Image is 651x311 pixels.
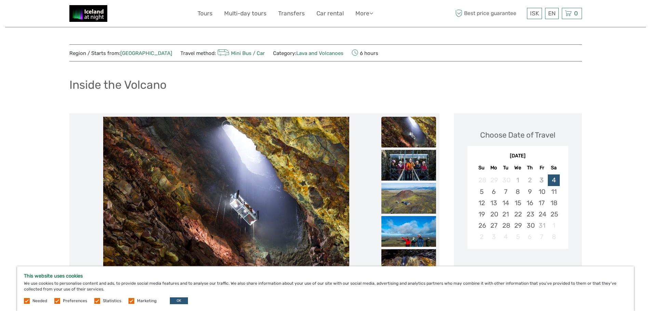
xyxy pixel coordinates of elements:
div: Not available Sunday, November 2nd, 2025 [476,231,488,242]
div: Choose Date of Travel [480,130,555,140]
div: Choose Saturday, October 4th, 2025 [548,174,560,186]
div: Not available Friday, October 31st, 2025 [536,220,548,231]
div: We use cookies to personalise content and ads, to provide social media features and to analyse ou... [17,266,634,311]
div: Choose Saturday, October 11th, 2025 [548,186,560,197]
div: Choose Wednesday, October 15th, 2025 [512,197,524,209]
div: Th [524,163,536,172]
div: Not available Saturday, November 8th, 2025 [548,231,560,242]
a: Transfers [278,9,305,18]
div: Not available Friday, October 3rd, 2025 [536,174,548,186]
button: OK [170,297,188,304]
div: Choose Monday, October 13th, 2025 [488,197,500,209]
img: e8a67274b68a4dadaf5e23364ff0a6d7_slider_thumbnail.jpeg [381,183,436,214]
h1: Inside the Volcano [69,78,166,92]
div: Not available Saturday, November 1st, 2025 [548,220,560,231]
div: Choose Wednesday, October 29th, 2025 [512,220,524,231]
div: Not available Wednesday, November 5th, 2025 [512,231,524,242]
h5: This website uses cookies [24,273,627,279]
label: Preferences [63,298,87,304]
div: Choose Wednesday, October 8th, 2025 [512,186,524,197]
span: Best price guarantee [454,8,525,19]
div: Su [476,163,488,172]
span: Region / Starts from: [69,50,172,57]
div: Choose Sunday, October 12th, 2025 [476,197,488,209]
img: baa3929123884c44bd879ce76364a2bd_main_slider.jpeg [103,117,349,281]
div: Not available Tuesday, September 30th, 2025 [500,174,512,186]
button: Open LiveChat chat widget [79,11,87,19]
div: Choose Thursday, October 30th, 2025 [524,220,536,231]
img: baa3929123884c44bd879ce76364a2bd_slider_thumbnail.jpeg [381,117,436,147]
span: Travel method: [180,48,265,58]
div: Choose Tuesday, October 14th, 2025 [500,197,512,209]
span: Category: [273,50,343,57]
span: ISK [530,10,539,17]
p: We're away right now. Please check back later! [10,12,77,17]
div: Mo [488,163,500,172]
label: Marketing [137,298,157,304]
div: Not available Tuesday, November 4th, 2025 [500,231,512,242]
a: [GEOGRAPHIC_DATA] [120,50,172,56]
div: Choose Monday, October 6th, 2025 [488,186,500,197]
img: 2375-0893e409-a1bb-4841-adb0-b7e32975a913_logo_small.jpg [69,5,107,22]
div: Choose Tuesday, October 28th, 2025 [500,220,512,231]
div: Not available Thursday, November 6th, 2025 [524,231,536,242]
div: Choose Thursday, October 9th, 2025 [524,186,536,197]
div: Choose Sunday, October 26th, 2025 [476,220,488,231]
a: Tours [198,9,213,18]
div: Choose Saturday, October 18th, 2025 [548,197,560,209]
div: Not available Wednesday, October 1st, 2025 [512,174,524,186]
a: Mini Bus / Car [216,50,265,56]
a: More [355,9,373,18]
div: Choose Monday, October 27th, 2025 [488,220,500,231]
label: Statistics [103,298,121,304]
div: Not available Thursday, October 2nd, 2025 [524,174,536,186]
div: Choose Wednesday, October 22nd, 2025 [512,209,524,220]
div: Choose Monday, October 20th, 2025 [488,209,500,220]
img: cd5cc137e7404e5d959b00fd62ad6284_slider_thumbnail.jpeg [381,150,436,181]
div: Choose Thursday, October 23rd, 2025 [524,209,536,220]
a: Car rental [316,9,344,18]
a: Multi-day tours [224,9,267,18]
div: Choose Tuesday, October 7th, 2025 [500,186,512,197]
div: Choose Friday, October 17th, 2025 [536,197,548,209]
div: Choose Friday, October 24th, 2025 [536,209,548,220]
div: Not available Monday, September 29th, 2025 [488,174,500,186]
div: Not available Monday, November 3rd, 2025 [488,231,500,242]
span: 0 [573,10,579,17]
div: Choose Sunday, October 19th, 2025 [476,209,488,220]
div: Not available Sunday, September 28th, 2025 [476,174,488,186]
div: Not available Friday, November 7th, 2025 [536,231,548,242]
a: Lava and Volcanoes [296,50,343,56]
div: [DATE] [467,153,568,160]
img: 7a37644959514a24802c9fd48de7ef32_slider_thumbnail.jpeg [381,216,436,247]
div: EN [545,8,559,19]
img: 7ac251c5713f4a2dbe5a120df4a8d976_slider_thumbnail.jpeg [381,249,436,280]
label: Needed [32,298,47,304]
div: Choose Saturday, October 25th, 2025 [548,209,560,220]
div: Sa [548,163,560,172]
div: We [512,163,524,172]
div: Choose Tuesday, October 21st, 2025 [500,209,512,220]
div: Choose Thursday, October 16th, 2025 [524,197,536,209]
div: Tu [500,163,512,172]
div: Fr [536,163,548,172]
div: Choose Sunday, October 5th, 2025 [476,186,488,197]
div: month 2025-10 [470,174,566,242]
div: Choose Friday, October 10th, 2025 [536,186,548,197]
span: 6 hours [352,48,378,58]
